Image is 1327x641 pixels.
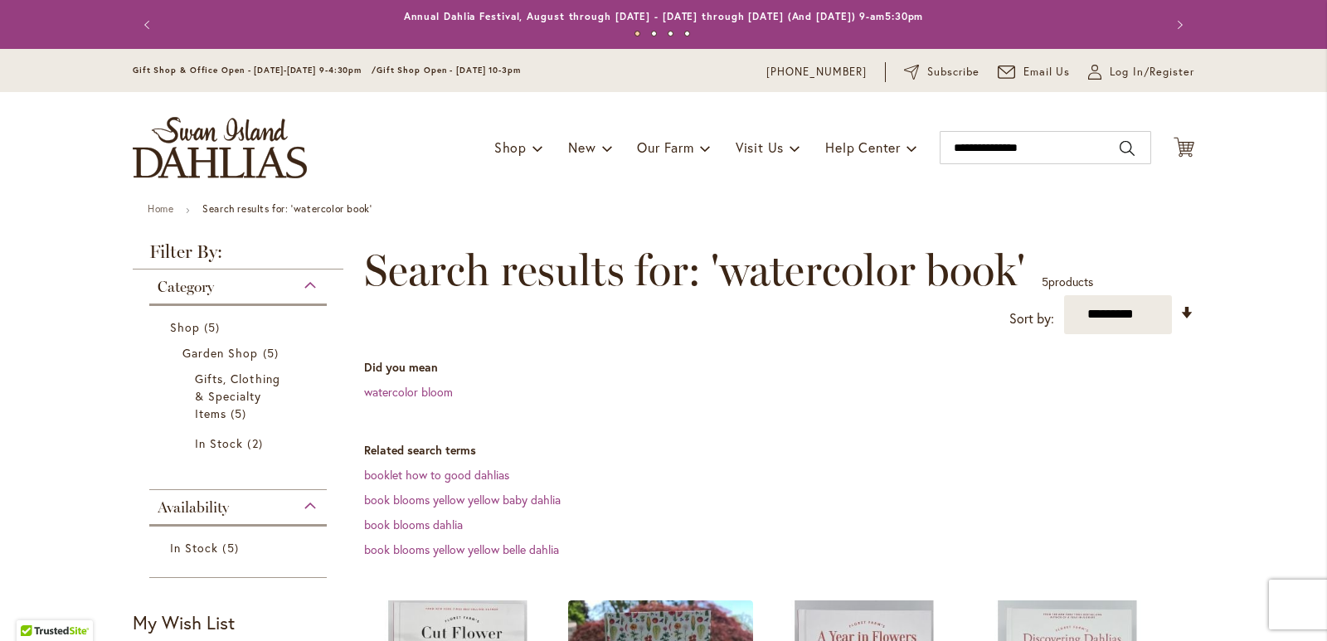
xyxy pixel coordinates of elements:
[904,64,979,80] a: Subscribe
[231,405,250,422] span: 5
[195,435,243,451] span: In Stock
[247,435,266,452] span: 2
[684,31,690,36] button: 4 of 4
[404,10,924,22] a: Annual Dahlia Festival, August through [DATE] - [DATE] through [DATE] (And [DATE]) 9-am5:30pm
[1161,8,1194,41] button: Next
[195,371,280,421] span: Gifts, Clothing & Specialty Items
[170,539,310,556] a: In Stock 5
[568,138,595,156] span: New
[364,384,453,400] a: watercolor bloom
[170,540,218,556] span: In Stock
[170,318,310,336] a: Shop
[364,442,1194,459] dt: Related search terms
[133,243,343,270] strong: Filter By:
[222,539,242,556] span: 5
[364,517,463,532] a: book blooms dahlia
[158,278,214,296] span: Category
[634,31,640,36] button: 1 of 4
[1009,304,1054,334] label: Sort by:
[766,64,867,80] a: [PHONE_NUMBER]
[364,541,559,557] a: book blooms yellow yellow belle dahlia
[158,498,229,517] span: Availability
[364,492,561,507] a: book blooms yellow yellow baby dahlia
[364,359,1194,376] dt: Did you mean
[637,138,693,156] span: Our Farm
[263,344,283,362] span: 5
[182,344,298,362] a: Garden Shop
[133,117,307,178] a: store logo
[364,245,1025,295] span: Search results for: 'watercolor book'
[202,202,372,215] strong: Search results for: 'watercolor book'
[927,64,979,80] span: Subscribe
[133,8,166,41] button: Previous
[364,467,509,483] a: booklet how to good dahlias
[204,318,224,336] span: 5
[1023,64,1071,80] span: Email Us
[651,31,657,36] button: 2 of 4
[736,138,784,156] span: Visit Us
[133,610,235,634] strong: My Wish List
[195,370,285,422] a: Gifts, Clothing &amp; Specialty Items
[1042,269,1093,295] p: products
[998,64,1071,80] a: Email Us
[182,345,259,361] span: Garden Shop
[377,65,521,75] span: Gift Shop Open - [DATE] 10-3pm
[1088,64,1194,80] a: Log In/Register
[494,138,527,156] span: Shop
[1110,64,1194,80] span: Log In/Register
[825,138,901,156] span: Help Center
[148,202,173,215] a: Home
[195,435,285,452] a: In Stock
[133,65,377,75] span: Gift Shop & Office Open - [DATE]-[DATE] 9-4:30pm /
[1042,274,1048,289] span: 5
[668,31,673,36] button: 3 of 4
[170,319,200,335] span: Shop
